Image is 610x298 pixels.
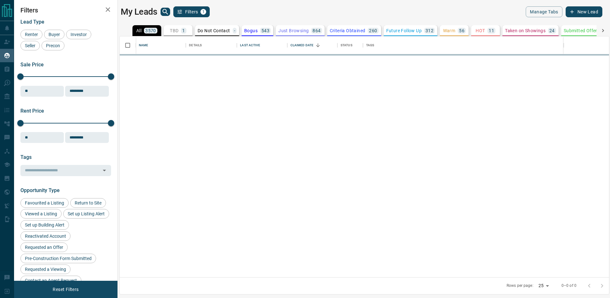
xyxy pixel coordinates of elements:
div: Return to Site [70,198,106,208]
span: Seller [23,43,38,48]
div: Pre-Construction Form Submitted [20,254,96,263]
button: Sort [313,41,322,50]
span: Tags [20,154,32,160]
button: Manage Tabs [526,6,562,17]
p: 24 [549,28,555,33]
span: Requested a Viewing [23,267,68,272]
div: Set up Building Alert [20,220,69,230]
div: Investor [66,30,91,39]
div: Reactivated Account [20,231,71,241]
button: Filters1 [173,6,210,17]
div: Requested an Offer [20,242,68,252]
div: Tags [363,36,564,54]
button: search button [161,8,170,16]
p: TBD [170,28,178,33]
p: - [234,28,235,33]
p: Do Not Contact [198,28,230,33]
p: 3570 [145,28,156,33]
div: Contact an Agent Request [20,276,81,285]
p: Submitted Offer [564,28,597,33]
div: Precon [41,41,64,50]
div: Name [139,36,148,54]
div: Tags [366,36,374,54]
div: Buyer [44,30,64,39]
p: Future Follow Up [386,28,422,33]
p: Criteria Obtained [330,28,365,33]
div: Details [186,36,237,54]
span: Contact an Agent Request [23,278,79,283]
span: Set up Building Alert [23,222,67,227]
p: 864 [313,28,320,33]
div: Favourited a Listing [20,198,69,208]
div: Last Active [240,36,260,54]
span: Set up Listing Alert [65,211,107,216]
p: 0–0 of 0 [561,283,576,288]
span: Sale Price [20,62,44,68]
p: All [136,28,141,33]
p: Warm [443,28,456,33]
div: Last Active [237,36,287,54]
button: Reset Filters [49,284,83,295]
h1: My Leads [121,7,157,17]
p: Rows per page: [507,283,533,288]
p: 543 [261,28,269,33]
div: Status [341,36,352,54]
span: Return to Site [72,200,104,205]
span: Reactivated Account [23,234,68,239]
span: Buyer [46,32,62,37]
button: New Lead [566,6,602,17]
span: Pre-Construction Form Submitted [23,256,94,261]
p: 1 [182,28,185,33]
span: Rent Price [20,108,44,114]
p: Bogus [244,28,258,33]
div: Seller [20,41,40,50]
button: Open [100,166,109,175]
span: Favourited a Listing [23,200,66,205]
p: 260 [369,28,377,33]
span: Renter [23,32,40,37]
p: 312 [425,28,433,33]
div: Claimed Date [290,36,314,54]
span: Requested an Offer [23,245,65,250]
span: Viewed a Listing [23,211,59,216]
p: 56 [459,28,464,33]
div: Requested a Viewing [20,264,71,274]
div: Renter [20,30,42,39]
div: Name [136,36,186,54]
p: Just Browsing [278,28,309,33]
div: Details [189,36,202,54]
span: 1 [201,10,206,14]
span: Investor [68,32,89,37]
div: Viewed a Listing [20,209,62,219]
div: 25 [536,281,551,290]
span: Precon [44,43,62,48]
p: HOT [476,28,485,33]
p: Taken on Showings [505,28,546,33]
div: Status [337,36,363,54]
span: Lead Type [20,19,44,25]
h2: Filters [20,6,111,14]
span: Opportunity Type [20,187,60,193]
div: Claimed Date [287,36,337,54]
div: Set up Listing Alert [63,209,109,219]
p: 11 [489,28,494,33]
